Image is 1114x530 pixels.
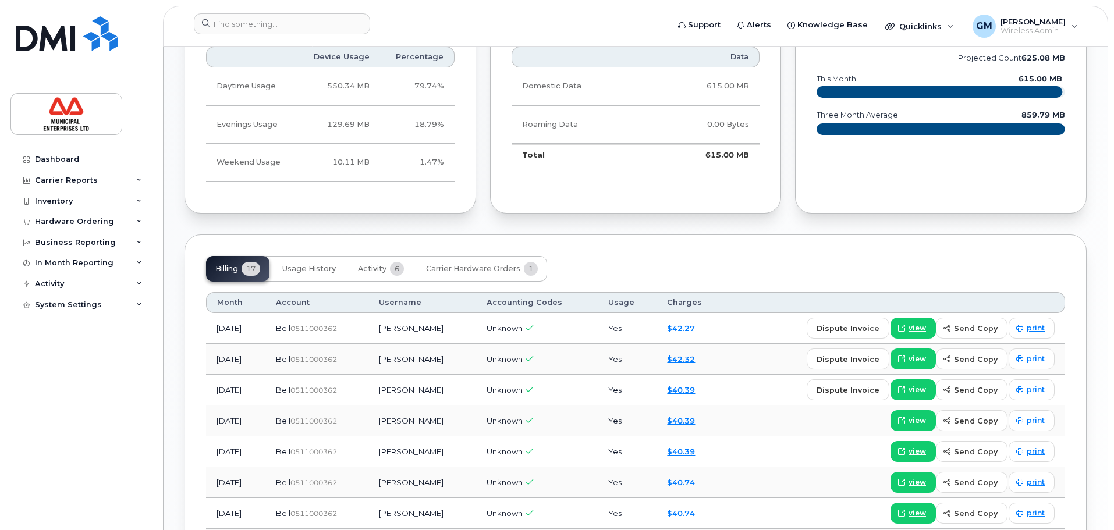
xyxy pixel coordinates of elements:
td: Yes [598,344,657,375]
td: 0.00 Bytes [649,106,760,144]
span: send copy [954,323,998,334]
span: print [1027,354,1045,364]
text: three month average [816,111,898,119]
td: [DATE] [206,344,265,375]
span: Bell [276,385,290,394]
tr: Weekdays from 6:00pm to 8:00am [206,106,455,144]
a: Knowledge Base [779,13,876,37]
span: 1 [524,262,538,276]
td: Evenings Usage [206,106,297,144]
a: view [891,503,936,524]
div: Gillian MacNeill [964,15,1086,38]
input: Find something... [194,13,370,34]
span: send copy [954,415,998,426]
span: Carrier Hardware Orders [426,264,520,273]
span: send copy [954,508,998,519]
span: Knowledge Base [797,19,868,31]
span: view [909,323,926,333]
span: 0511000362 [290,324,337,333]
span: send copy [954,385,998,396]
th: Accounting Codes [476,292,598,313]
span: send copy [954,446,998,457]
a: $42.27 [667,323,695,333]
th: Data [649,47,760,67]
span: print [1027,477,1045,488]
tr: Friday from 6:00pm to Monday 8:00am [206,144,455,182]
span: [PERSON_NAME] [1001,17,1066,26]
span: Unknown [487,508,523,518]
span: Quicklinks [899,22,942,31]
button: send copy [936,503,1007,524]
text: projected count [958,54,1065,62]
span: Unknown [487,416,523,425]
td: [PERSON_NAME] [368,498,476,529]
td: [PERSON_NAME] [368,344,476,375]
span: view [909,415,926,426]
td: Domestic Data [512,67,649,105]
th: Account [265,292,368,313]
button: send copy [936,318,1007,339]
a: print [1009,348,1055,369]
span: Bell [276,478,290,487]
span: print [1027,323,1045,333]
button: send copy [936,472,1007,493]
th: Month [206,292,265,313]
a: print [1009,318,1055,339]
a: $40.39 [667,416,695,425]
span: view [909,446,926,457]
a: Alerts [729,13,779,37]
a: view [891,348,936,369]
td: [PERSON_NAME] [368,405,476,436]
td: [PERSON_NAME] [368,436,476,467]
a: print [1009,379,1055,400]
span: send copy [954,354,998,365]
span: print [1027,385,1045,395]
span: Bell [276,508,290,518]
td: Weekend Usage [206,144,297,182]
span: 0511000362 [290,386,337,394]
td: Roaming Data [512,106,649,144]
span: Bell [276,447,290,456]
span: print [1027,446,1045,457]
span: Unknown [487,354,523,364]
button: dispute invoice [807,379,889,400]
span: 0511000362 [290,417,337,425]
span: print [1027,508,1045,518]
td: [DATE] [206,498,265,529]
button: dispute invoice [807,318,889,339]
div: Quicklinks [877,15,962,38]
th: Usage [598,292,657,313]
span: dispute invoice [817,354,879,365]
span: Bell [276,323,290,333]
td: 1.47% [380,144,455,182]
span: 0511000362 [290,509,337,518]
a: view [891,379,936,400]
span: Bell [276,354,290,364]
a: $40.74 [667,508,695,518]
td: Yes [598,313,657,344]
button: send copy [936,379,1007,400]
td: Yes [598,405,657,436]
span: view [909,385,926,395]
a: print [1009,410,1055,431]
td: Yes [598,436,657,467]
span: 6 [390,262,404,276]
td: [PERSON_NAME] [368,313,476,344]
text: 615.00 MB [1019,74,1063,83]
td: 550.34 MB [297,67,380,105]
span: 0511000362 [290,478,337,487]
td: [DATE] [206,405,265,436]
span: dispute invoice [817,323,879,334]
a: $42.32 [667,354,695,364]
td: 129.69 MB [297,106,380,144]
a: view [891,318,936,339]
span: Unknown [487,447,523,456]
td: [DATE] [206,375,265,405]
a: print [1009,472,1055,493]
td: 18.79% [380,106,455,144]
span: send copy [954,477,998,488]
span: dispute invoice [817,385,879,396]
button: dispute invoice [807,348,889,369]
td: [PERSON_NAME] [368,375,476,405]
span: Activity [358,264,386,273]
